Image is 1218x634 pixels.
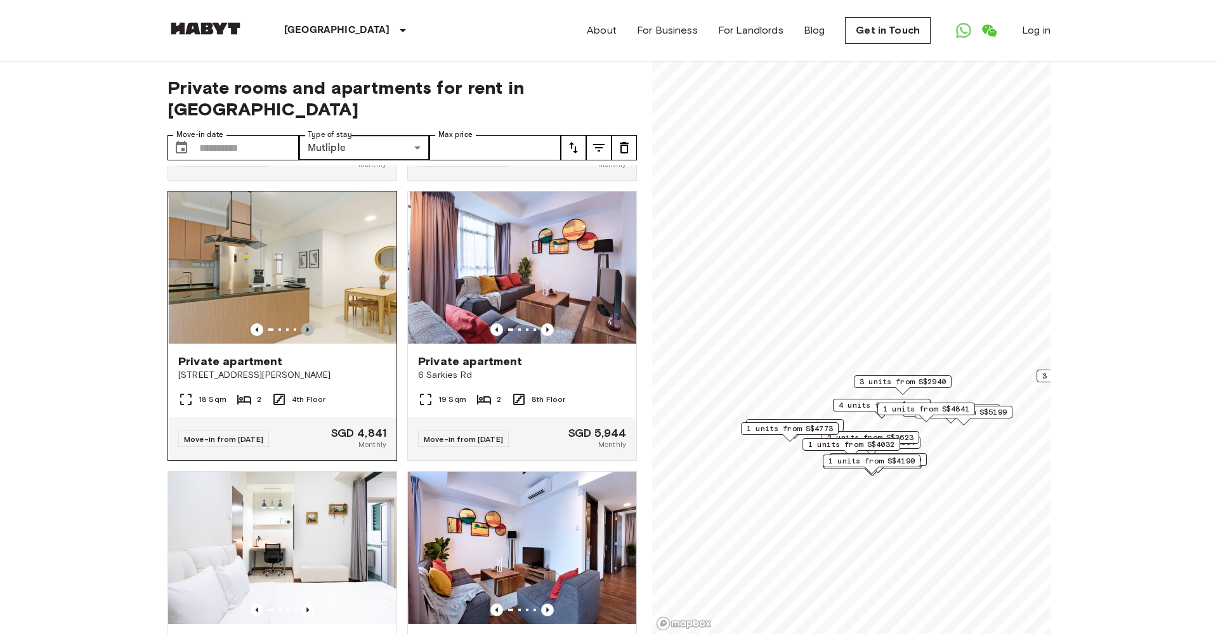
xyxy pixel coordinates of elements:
span: 1 units from S$5199 [920,406,1007,418]
span: 1 units from S$4190 [828,455,915,467]
span: 8th Floor [532,394,565,405]
span: 6 Sarkies Rd [418,369,626,382]
div: Map marker [1037,370,1134,389]
span: Private apartment [418,354,523,369]
div: Map marker [746,419,844,439]
label: Type of stay [308,129,352,140]
span: 2 [497,394,501,405]
span: Move-in from [DATE] [424,434,503,444]
img: Marketing picture of unit SG-01-107-001-001 [168,472,396,624]
a: Open WeChat [976,18,1002,43]
button: Previous image [301,323,314,336]
a: Get in Touch [845,17,931,44]
a: About [587,23,617,38]
button: Previous image [490,604,503,616]
span: SGD 4,841 [331,427,386,439]
span: 3 units from S$2625 [908,404,994,416]
img: Marketing picture of unit SG-01-002-014-01 [408,191,636,344]
a: Blog [804,23,825,38]
button: Previous image [541,323,554,336]
a: Mapbox logo [656,616,712,631]
a: For Landlords [718,23,783,38]
div: Map marker [854,375,952,395]
span: 19 Sqm [438,394,466,405]
button: Previous image [541,604,554,616]
p: [GEOGRAPHIC_DATA] [284,23,390,38]
img: Habyt [167,22,244,35]
a: For Business [637,23,698,38]
div: Mutliple [299,135,430,160]
span: 3 units from S$2940 [860,376,946,387]
span: SGD 5,944 [568,427,626,439]
span: 1 units from S$4032 [808,439,894,450]
span: Monthly [358,439,386,450]
span: 18 Sqm [199,394,226,405]
span: Monthly [598,439,626,450]
button: Choose date [169,135,194,160]
button: tune [561,135,586,160]
a: Marketing picture of unit SG-01-002-014-01Previous imagePrevious imagePrivate apartment6 Sarkies ... [407,191,637,461]
span: Private apartment [178,354,283,369]
span: [STREET_ADDRESS][PERSON_NAME] [178,369,386,382]
span: 4th Floor [292,394,325,405]
div: Map marker [823,455,920,474]
span: 2 units from S$3990 [835,454,921,465]
span: Move-in from [DATE] [184,434,263,444]
div: Map marker [822,431,919,451]
div: Map marker [802,438,900,458]
div: Map marker [902,404,1000,424]
div: Map marker [877,403,975,422]
label: Move-in date [176,129,223,140]
img: Marketing picture of unit SG-01-002-009-01 [408,472,636,624]
a: Log in [1022,23,1051,38]
span: 3 units from S$2036 [1042,370,1129,382]
button: Previous image [301,604,314,616]
span: 2 [257,394,261,405]
label: Max price [438,129,473,140]
button: tune [586,135,612,160]
div: Map marker [741,422,839,442]
span: 1 units from S$4196 [752,420,838,431]
button: Previous image [251,604,263,616]
button: Previous image [251,323,263,336]
button: tune [612,135,637,160]
span: Private rooms and apartments for rent in [GEOGRAPHIC_DATA] [167,77,637,120]
span: 4 units from S$5944 [839,399,925,411]
div: Map marker [823,436,920,456]
a: Open WhatsApp [951,18,976,43]
a: Previous imagePrevious imagePrivate apartment[STREET_ADDRESS][PERSON_NAME]18 Sqm24th FloorMove-in... [167,191,397,461]
div: Map marker [915,406,1012,425]
div: Map marker [829,453,927,473]
span: 1 units from S$4841 [883,403,969,415]
span: 2 units from S$3623 [827,432,913,443]
img: Marketing picture of unit SG-01-001-024-01 [169,191,397,344]
div: Map marker [833,399,931,418]
button: Previous image [490,323,503,336]
span: 1 units from S$4773 [747,423,833,434]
